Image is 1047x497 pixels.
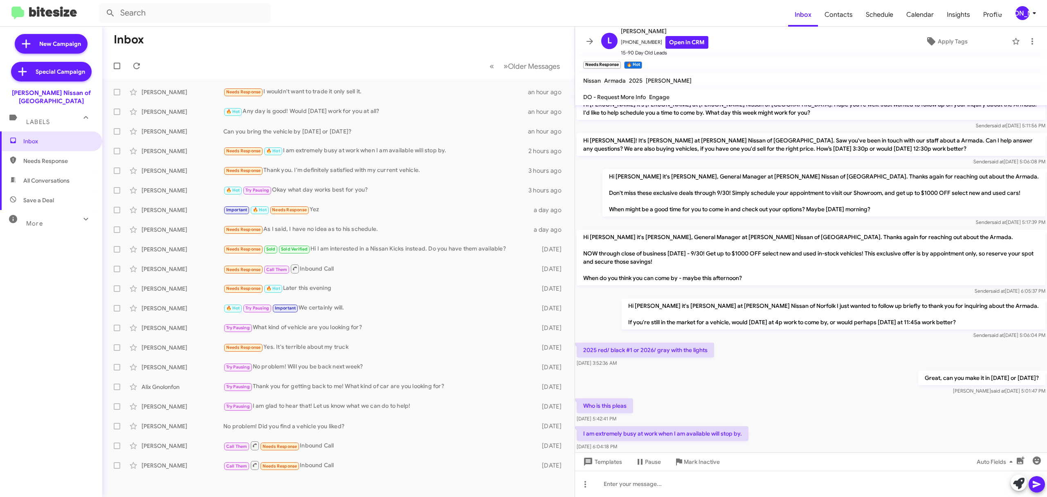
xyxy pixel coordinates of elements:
span: [DATE] 5:42:41 PM [577,416,616,422]
div: Later this evening [223,284,533,293]
div: 3 hours ago [528,186,568,194]
div: Yes. It's terrible about my truck [223,343,533,352]
div: [DATE] [533,383,568,391]
a: Calendar [900,3,940,27]
div: Can you bring the vehicle by [DATE] or [DATE]? [223,127,528,136]
div: [PERSON_NAME] [142,442,223,450]
p: Hi [PERSON_NAME] it's [PERSON_NAME] at [PERSON_NAME] Nissan of [GEOGRAPHIC_DATA]. Hope you're wel... [577,97,1045,120]
span: Labels [26,118,50,126]
span: 🔥 Hot [226,188,240,193]
div: [PERSON_NAME] [142,127,223,136]
nav: Page navigation example [485,58,565,75]
div: I am glad to hear that! Let us know what we can do to help! [223,402,533,411]
span: Sender [DATE] 5:11:56 PM [976,122,1045,129]
div: an hour ago [528,127,568,136]
span: Needs Response [226,148,261,154]
span: Sender [DATE] 5:06:04 PM [973,332,1045,338]
span: said at [991,388,1005,394]
span: Special Campaign [36,68,85,76]
div: Inbound Call [223,264,533,274]
div: [DATE] [533,363,568,371]
p: 2025 red/ black #1 or 2026/ gray with the lights [577,343,714,357]
span: Inbox [788,3,818,27]
div: [DATE] [533,442,568,450]
div: an hour ago [528,88,568,96]
div: Inbound Call [223,460,533,470]
span: said at [989,332,1004,338]
span: [DATE] 6:04:18 PM [577,443,617,450]
span: Try Pausing [226,384,250,389]
span: Sender [DATE] 6:05:37 PM [975,288,1045,294]
div: Hi I am interested in a Nissan Kicks instead. Do you have them available? [223,244,533,254]
span: 15-90 Day Old Leads [621,49,708,57]
span: [PERSON_NAME] [646,77,692,84]
span: Try Pausing [245,305,269,311]
div: We certainly will. [223,303,533,313]
div: [DATE] [533,343,568,352]
p: I am extremely busy at work when I am available will stop by. [577,426,748,441]
div: Yez [223,205,533,215]
a: Profile [977,3,1009,27]
span: 🔥 Hot [226,305,240,311]
div: 2 hours ago [528,147,568,155]
span: Needs Response [226,345,261,350]
button: [PERSON_NAME] [1009,6,1038,20]
a: Contacts [818,3,859,27]
span: Call Them [226,444,247,449]
div: 3 hours ago [528,167,568,175]
a: New Campaign [15,34,88,54]
button: Apply Tags [885,34,1008,49]
div: I am extremely busy at work when I am available will stop by. [223,146,528,156]
button: Auto Fields [970,454,1022,469]
span: said at [989,158,1004,165]
p: Hi [PERSON_NAME] it's [PERSON_NAME], General Manager at [PERSON_NAME] Nissan of [GEOGRAPHIC_DATA]... [577,230,1045,285]
div: [PERSON_NAME] [142,461,223,470]
span: » [503,61,508,71]
p: Great, can you make it in [DATE] or [DATE]? [918,370,1045,385]
div: No problem! Will you be back next week? [223,362,533,372]
div: [PERSON_NAME] [142,402,223,411]
span: said at [991,288,1005,294]
span: Needs Response [226,227,261,232]
span: Inbox [23,137,93,145]
div: [PERSON_NAME] [142,147,223,155]
div: [PERSON_NAME] [142,265,223,273]
div: [PERSON_NAME] [142,324,223,332]
div: [DATE] [533,402,568,411]
span: DO - Request More Info [583,93,646,101]
div: a day ago [533,206,568,214]
small: Needs Response [583,61,621,69]
span: Sold Verified [281,246,308,252]
span: Apply Tags [938,34,968,49]
span: L [607,34,612,47]
span: Try Pausing [226,404,250,409]
span: « [490,61,494,71]
div: Inbound Call [223,441,533,451]
div: [PERSON_NAME] [142,363,223,371]
span: said at [992,219,1006,225]
span: Needs Response [226,246,261,252]
span: Sender [DATE] 5:17:39 PM [976,219,1045,225]
span: Try Pausing [226,325,250,330]
span: Engage [649,93,670,101]
input: Search [99,3,271,23]
span: Try Pausing [226,364,250,370]
div: I wouldn't want to trade it only sell it. [223,87,528,97]
div: [DATE] [533,285,568,293]
div: Alix Gnolonfon [142,383,223,391]
a: Schedule [859,3,900,27]
div: [PERSON_NAME] [142,206,223,214]
span: Sender [DATE] 5:06:08 PM [973,158,1045,165]
span: [PERSON_NAME] [DATE] 5:01:47 PM [953,388,1045,394]
p: Hi [PERSON_NAME] it's [PERSON_NAME], General Manager at [PERSON_NAME] Nissan of [GEOGRAPHIC_DATA]... [602,169,1045,217]
a: Special Campaign [11,62,92,81]
span: 🔥 Hot [266,286,280,291]
div: [DATE] [533,324,568,332]
span: [DATE] 3:52:36 AM [577,360,617,366]
div: [PERSON_NAME] [142,167,223,175]
div: Okay what day works best for you? [223,185,528,195]
span: Call Them [266,267,288,272]
a: Insights [940,3,977,27]
button: Mark Inactive [667,454,726,469]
